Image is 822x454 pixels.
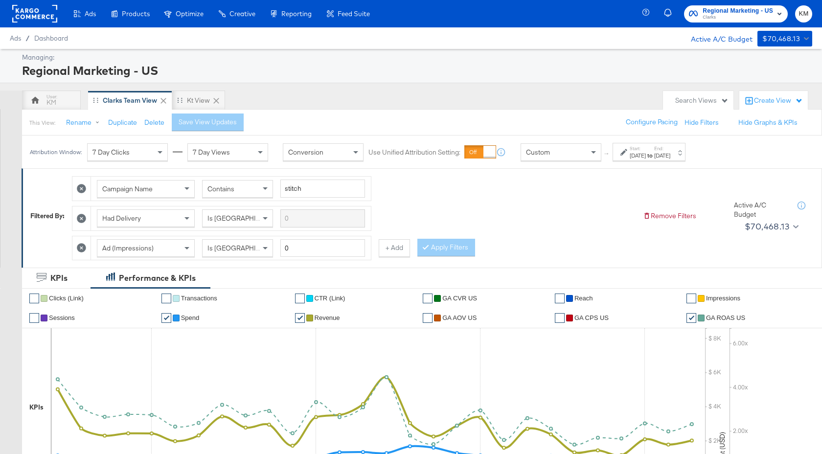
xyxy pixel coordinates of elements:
[50,272,68,284] div: KPIs
[686,313,696,323] a: ✔
[315,295,345,302] span: CTR (Link)
[423,294,433,303] a: ✔
[706,314,745,321] span: GA ROAS US
[229,10,255,18] span: Creative
[46,98,56,107] div: KM
[379,239,410,257] button: + Add
[161,294,171,303] a: ✔
[119,272,196,284] div: Performance & KPIs
[29,403,44,412] div: KPIs
[49,295,84,302] span: Clicks (Link)
[30,211,65,221] div: Filtered By:
[34,34,68,42] a: Dashboard
[93,97,98,103] div: Drag to reorder tab
[703,6,773,16] span: Regional Marketing - US
[684,5,788,23] button: Regional Marketing - USClarks
[181,295,217,302] span: Transactions
[315,314,340,321] span: Revenue
[368,148,460,157] label: Use Unified Attribution Setting:
[207,244,282,252] span: Is [GEOGRAPHIC_DATA]
[59,114,110,132] button: Rename
[574,314,609,321] span: GA CPS US
[288,148,323,157] span: Conversion
[102,244,154,252] span: Ad (Impressions)
[762,33,800,45] div: $70,468.13
[754,96,803,106] div: Create View
[187,96,210,105] div: kt View
[686,294,696,303] a: ✔
[555,313,565,323] a: ✔
[706,295,740,302] span: Impressions
[745,219,789,234] div: $70,468.13
[654,152,670,159] div: [DATE]
[555,294,565,303] a: ✔
[619,113,685,131] button: Configure Pacing
[181,314,200,321] span: Spend
[703,14,773,22] span: Clarks
[22,62,810,79] div: Regional Marketing - US
[734,201,788,219] div: Active A/C Budget
[280,209,365,227] input: Enter a search term
[207,214,282,223] span: Is [GEOGRAPHIC_DATA]
[29,294,39,303] a: ✔
[22,53,810,62] div: Managing:
[423,313,433,323] a: ✔
[29,313,39,323] a: ✔
[757,31,812,46] button: $70,468.13
[281,10,312,18] span: Reporting
[176,10,204,18] span: Optimize
[207,184,234,193] span: Contains
[685,118,719,127] button: Hide Filters
[675,96,729,105] div: Search Views
[526,148,550,157] span: Custom
[49,314,75,321] span: Sessions
[280,239,365,257] input: Enter a number
[295,313,305,323] a: ✔
[10,34,21,42] span: Ads
[102,184,153,193] span: Campaign Name
[442,295,477,302] span: GA CVR US
[103,96,157,105] div: Clarks Team View
[574,295,593,302] span: Reach
[108,118,137,127] button: Duplicate
[741,219,800,234] button: $70,468.13
[681,31,753,45] div: Active A/C Budget
[602,152,612,156] span: ↑
[654,145,670,152] label: End:
[85,10,96,18] span: Ads
[799,8,808,20] span: KM
[442,314,477,321] span: GA AOV US
[177,97,183,103] div: Drag to reorder tab
[338,10,370,18] span: Feed Suite
[29,119,55,127] div: This View:
[144,118,164,127] button: Delete
[630,152,646,159] div: [DATE]
[29,149,82,156] div: Attribution Window:
[280,180,365,198] input: Enter a search term
[92,148,130,157] span: 7 Day Clicks
[102,214,141,223] span: Had Delivery
[122,10,150,18] span: Products
[161,313,171,323] a: ✔
[738,118,798,127] button: Hide Graphs & KPIs
[21,34,34,42] span: /
[193,148,230,157] span: 7 Day Views
[630,145,646,152] label: Start:
[795,5,812,23] button: KM
[646,152,654,159] strong: to
[643,211,696,221] button: Remove Filters
[295,294,305,303] a: ✔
